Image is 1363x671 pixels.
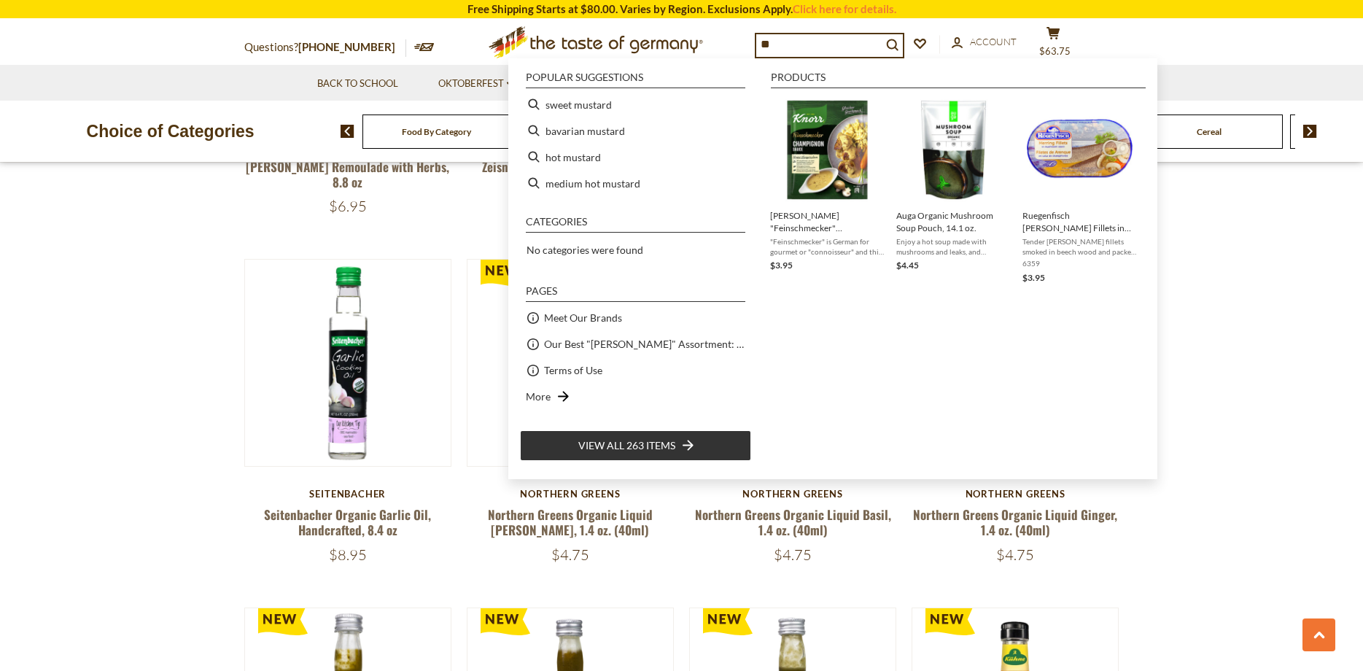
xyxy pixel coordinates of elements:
li: sweet mustard [520,91,751,117]
a: Account [952,34,1017,50]
a: Northern Greens Organic Liquid [PERSON_NAME], 1.4 oz. (40ml) [488,505,653,539]
div: Seitenbacher [244,488,452,500]
li: Knorr "Feinschmecker" Champignon Mushroom Sauce, 1 oz. [764,91,890,291]
li: View all 263 items [520,430,751,461]
img: next arrow [1303,125,1317,138]
a: Oktoberfest [438,76,513,92]
a: Knorr Champignon Mushroom Sauce[PERSON_NAME] "Feinschmecker" Champignon Mushroom Sauce, 1 oz."Fei... [770,97,885,285]
div: Northern Greens [912,488,1119,500]
li: bavarian mustard [520,117,751,144]
span: $4.75 [551,546,589,564]
div: Instant Search Results [508,58,1157,478]
img: Seitenbacher Organic Garlic Oil, Handcrafted, 8.4 oz [245,260,451,466]
li: More [520,384,751,410]
li: hot mustard [520,144,751,170]
span: Ruegenfisch [PERSON_NAME] Fillets in Mushroom Sauce, 7.05 oz. [1022,209,1137,234]
span: Account [970,36,1017,47]
li: Categories [526,217,745,233]
a: Terms of Use [544,362,602,379]
li: Popular suggestions [526,72,745,88]
a: Our Best "[PERSON_NAME]" Assortment: 33 Choices For The Grillabend [544,335,745,352]
a: Meet Our Brands [544,309,622,326]
span: No categories were found [527,244,643,256]
span: View all 263 items [578,438,675,454]
div: Northern Greens [689,488,897,500]
li: Auga Organic Mushroom Soup Pouch, 14.1 oz. [890,91,1017,291]
span: "Feinschmecker" is German for gourmet or "connoisseur" and this [PERSON_NAME] Champignon mushroom... [770,236,885,257]
li: Meet Our Brands [520,305,751,331]
a: Seitenbacher Organic Garlic Oil, Handcrafted, 8.4 oz [264,505,431,539]
a: Northern Greens Organic Liquid Ginger, 1.4 oz. (40ml) [913,505,1117,539]
li: Products [771,72,1146,88]
span: $3.95 [770,260,793,271]
span: Auga Organic Mushroom Soup Pouch, 14.1 oz. [896,209,1011,234]
img: Knorr Champignon Mushroom Sauce [774,97,880,203]
span: Tender [PERSON_NAME] fillets smoked in beech wood and packed in vegetable oil and mushroom cream ... [1022,236,1137,257]
span: $4.45 [896,260,919,271]
span: $63.75 [1039,45,1071,57]
a: Auga Organic Mushroom Soup PouchAuga Organic Mushroom Soup Pouch, 14.1 oz.Enjoy a hot soup made w... [896,97,1011,285]
a: Cereal [1197,126,1222,137]
a: Click here for details. [793,2,896,15]
span: 6359 [1022,258,1137,268]
li: Pages [526,286,745,302]
li: Terms of Use [520,357,751,384]
span: Enjoy a hot soup made with mushrooms and leaks, and enhanced with coconut cream and a hint of gar... [896,236,1011,257]
span: [PERSON_NAME] "Feinschmecker" Champignon Mushroom Sauce, 1 oz. [770,209,885,234]
a: Back to School [317,76,398,92]
a: Northern Greens Organic Liquid Basil, 1.4 oz. (40ml) [695,505,891,539]
a: [PHONE_NUMBER] [298,40,395,53]
span: $4.75 [774,546,812,564]
span: $3.95 [1022,272,1045,283]
img: previous arrow [341,125,354,138]
img: Auga Organic Mushroom Soup Pouch [901,97,1006,203]
div: Northern Greens [467,488,675,500]
span: $4.75 [996,546,1034,564]
li: Our Best "[PERSON_NAME]" Assortment: 33 Choices For The Grillabend [520,331,751,357]
p: Questions? [244,38,406,57]
span: $6.95 [329,197,367,215]
a: Zeisner German Premium Tomaten Ketchup 17.5 oz [482,158,659,191]
button: $63.75 [1032,26,1076,63]
li: medium hot mustard [520,170,751,196]
img: Northern Greens Organic Liquid Rosemary, 1.4 oz. (40ml) [467,260,674,466]
span: $8.95 [329,546,367,564]
li: Ruegenfisch Herring Fillets in Mushroom Sauce, 7.05 oz. [1017,91,1143,291]
a: [PERSON_NAME] Remoulade with Herbs, 8.8 oz [246,158,449,191]
a: Ruegenfisch [PERSON_NAME] Fillets in Mushroom Sauce, 7.05 oz.Tender [PERSON_NAME] fillets smoked ... [1022,97,1137,285]
a: Food By Category [402,126,471,137]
